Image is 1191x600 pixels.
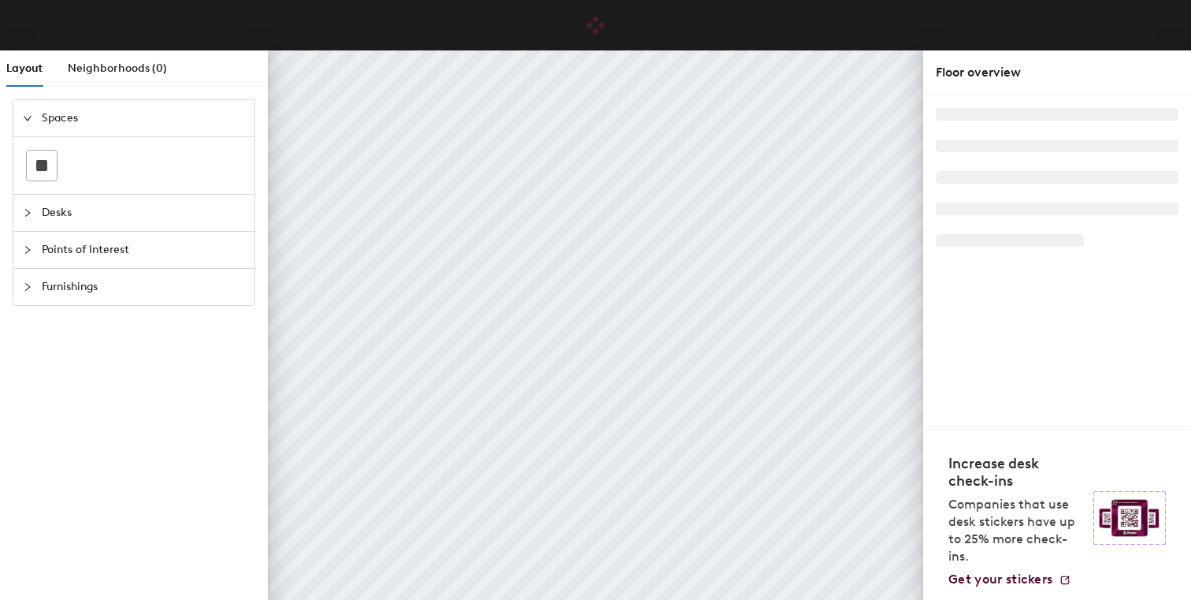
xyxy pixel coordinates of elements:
[23,208,32,218] span: collapsed
[23,114,32,123] span: expanded
[68,61,167,75] span: Neighborhoods (0)
[948,455,1084,490] h4: Increase desk check-ins
[23,282,32,292] span: collapsed
[23,245,32,255] span: collapsed
[42,195,245,231] span: Desks
[1093,491,1166,545] img: Sticker logo
[948,572,1071,587] a: Get your stickers
[42,100,245,136] span: Spaces
[6,61,43,75] span: Layout
[948,496,1084,565] p: Companies that use desk stickers have up to 25% more check-ins.
[42,269,245,305] span: Furnishings
[936,63,1178,82] div: Floor overview
[948,572,1052,587] span: Get your stickers
[42,232,245,268] span: Points of Interest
